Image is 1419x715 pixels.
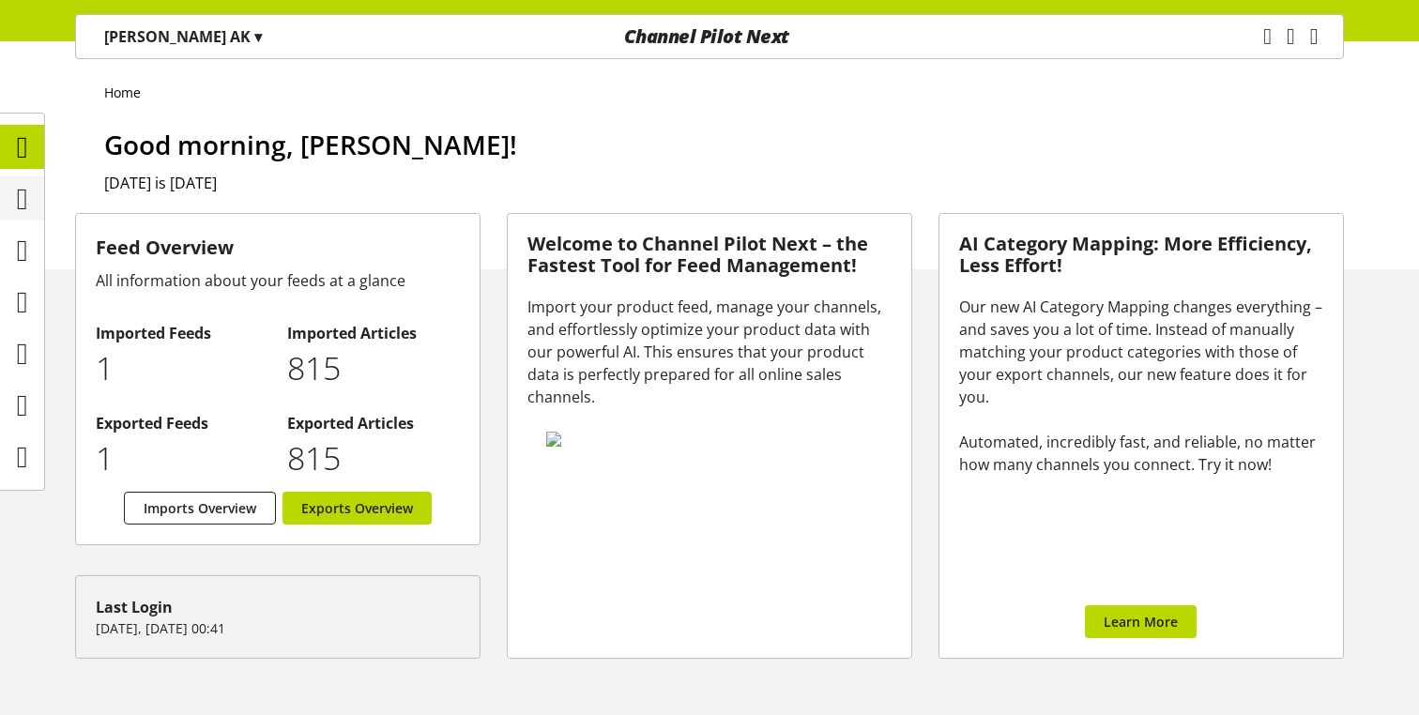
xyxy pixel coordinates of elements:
[96,434,267,482] p: 1
[287,322,459,344] h2: Imported Articles
[96,618,460,638] p: [DATE], [DATE] 00:41
[96,234,460,262] h3: Feed Overview
[1104,612,1178,631] span: Learn More
[96,344,267,392] p: 1
[144,498,256,518] span: Imports Overview
[96,412,267,434] h2: Exported Feeds
[287,344,459,392] p: 815
[96,269,460,292] div: All information about your feeds at a glance
[1085,605,1197,638] a: Learn More
[287,434,459,482] p: 815
[254,26,262,47] span: ▾
[959,296,1323,476] div: Our new AI Category Mapping changes everything – and saves you a lot of time. Instead of manually...
[96,322,267,344] h2: Imported Feeds
[104,172,1344,194] h2: [DATE] is [DATE]
[546,432,868,447] img: 78e1b9dcff1e8392d83655fcfc870417.svg
[527,234,892,276] h3: Welcome to Channel Pilot Next – the Fastest Tool for Feed Management!
[527,296,892,408] div: Import your product feed, manage your channels, and effortlessly optimize your product data with ...
[301,498,413,518] span: Exports Overview
[959,234,1323,276] h3: AI Category Mapping: More Efficiency, Less Effort!
[104,127,517,162] span: Good morning, [PERSON_NAME]!
[75,14,1344,59] nav: main navigation
[287,412,459,434] h2: Exported Articles
[282,492,432,525] a: Exports Overview
[104,25,262,48] p: [PERSON_NAME] AK
[96,596,460,618] div: Last Login
[124,492,276,525] a: Imports Overview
